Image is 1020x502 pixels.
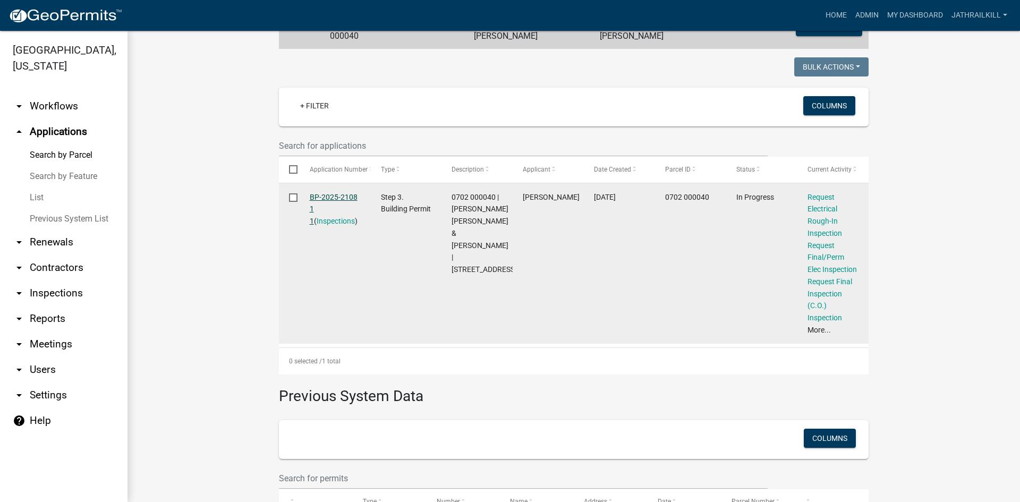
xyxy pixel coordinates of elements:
[807,193,842,237] a: Request Electrical Rough-In Inspection
[317,217,355,225] a: Inspections
[13,312,25,325] i: arrow_drop_down
[807,326,831,334] a: More...
[13,125,25,138] i: arrow_drop_up
[13,100,25,113] i: arrow_drop_down
[13,363,25,376] i: arrow_drop_down
[310,191,361,227] div: ( )
[279,157,299,182] datatable-header-cell: Select
[736,166,755,173] span: Status
[947,5,1011,25] a: Jathrailkill
[452,193,517,274] span: 0702 000040 | WILSON TERRY EUGENE & SHERYL W | 714 SEMINOLE RD
[736,193,774,201] span: In Progress
[289,358,322,365] span: 0 selected /
[797,157,869,182] datatable-header-cell: Current Activity
[441,157,513,182] datatable-header-cell: Description
[279,467,768,489] input: Search for permits
[381,193,431,214] span: Step 3. Building Permit
[279,348,869,375] div: 1 total
[851,5,883,25] a: Admin
[13,338,25,351] i: arrow_drop_down
[804,429,856,448] button: Columns
[13,287,25,300] i: arrow_drop_down
[655,157,726,182] datatable-header-cell: Parcel ID
[13,414,25,427] i: help
[821,5,851,25] a: Home
[13,261,25,274] i: arrow_drop_down
[665,193,709,201] span: 0702 000040
[883,5,947,25] a: My Dashboard
[803,96,855,115] button: Columns
[310,193,358,226] a: BP-2025-2108 1 1
[381,166,395,173] span: Type
[807,241,857,274] a: Request Final/Perm Elec Inspection
[523,193,580,201] span: PHILLIP JOHNSON
[594,193,616,201] span: 09/17/2025
[513,157,584,182] datatable-header-cell: Applicant
[594,166,631,173] span: Date Created
[794,57,869,76] button: Bulk Actions
[665,166,691,173] span: Parcel ID
[13,236,25,249] i: arrow_drop_down
[279,375,869,407] h3: Previous System Data
[807,277,852,322] a: Request Final Inspection (C.O.) Inspection
[299,157,370,182] datatable-header-cell: Application Number
[807,166,852,173] span: Current Activity
[279,135,768,157] input: Search for applications
[452,166,484,173] span: Description
[523,166,550,173] span: Applicant
[310,166,368,173] span: Application Number
[292,96,337,115] a: + Filter
[370,157,441,182] datatable-header-cell: Type
[13,389,25,402] i: arrow_drop_down
[584,157,655,182] datatable-header-cell: Date Created
[726,157,797,182] datatable-header-cell: Status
